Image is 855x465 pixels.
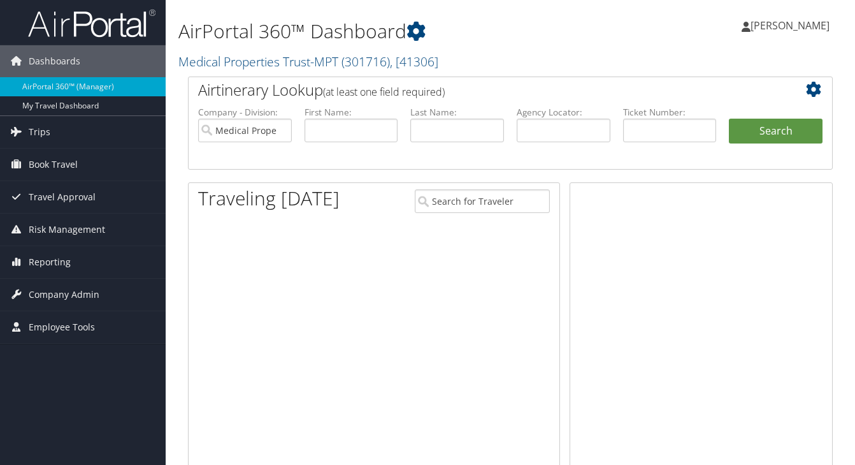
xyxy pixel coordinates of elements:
span: (at least one field required) [323,85,445,99]
span: Employee Tools [29,311,95,343]
a: [PERSON_NAME] [742,6,842,45]
label: Ticket Number: [623,106,717,119]
span: Reporting [29,246,71,278]
h1: AirPortal 360™ Dashboard [178,18,621,45]
span: Book Travel [29,149,78,181]
a: Medical Properties Trust-MPT [178,53,438,70]
span: ( 301716 ) [341,53,390,70]
span: , [ 41306 ] [390,53,438,70]
h2: Airtinerary Lookup [198,79,769,101]
button: Search [729,119,823,144]
span: Travel Approval [29,181,96,213]
span: [PERSON_NAME] [751,18,830,33]
label: Company - Division: [198,106,292,119]
label: Agency Locator: [517,106,610,119]
input: Search for Traveler [415,189,550,213]
span: Company Admin [29,279,99,311]
label: Last Name: [410,106,504,119]
span: Dashboards [29,45,80,77]
span: Risk Management [29,214,105,246]
h1: Traveling [DATE] [198,185,340,212]
img: airportal-logo.png [28,8,155,38]
label: First Name: [305,106,398,119]
span: Trips [29,116,50,148]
